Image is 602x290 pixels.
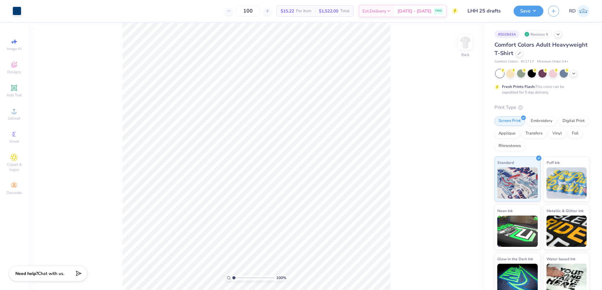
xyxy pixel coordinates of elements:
img: Standard [497,167,538,199]
span: # C1717 [521,59,534,64]
div: # 502843A [494,30,520,38]
span: Total [340,8,350,14]
div: This color can be expedited for 5 day delivery. [502,84,579,95]
img: Neon Ink [497,216,538,247]
span: Metallic & Glitter Ink [547,207,584,214]
span: Chat with us. [38,271,64,277]
strong: Need help? [15,271,38,277]
div: Rhinestones [494,141,525,151]
div: Foil [568,129,583,138]
img: Back [459,36,472,49]
span: Add Text [7,93,22,98]
span: Upload [8,116,20,121]
img: Metallic & Glitter Ink [547,216,587,247]
div: Transfers [521,129,547,138]
span: Clipart & logos [3,162,25,172]
div: Print Type [494,104,589,111]
a: RD [569,5,589,17]
span: Per Item [296,8,311,14]
span: RD [569,8,576,15]
span: Comfort Colors Adult Heavyweight T-Shirt [494,41,588,57]
div: Embroidery [527,116,557,126]
span: Decorate [7,190,22,195]
span: 100 % [276,275,286,281]
span: Image AI [7,46,22,51]
span: Standard [497,159,514,166]
input: Untitled Design [463,5,509,17]
span: [DATE] - [DATE] [398,8,431,14]
span: Puff Ink [547,159,560,166]
div: Screen Print [494,116,525,126]
span: Designs [7,69,21,74]
img: Rommel Del Rosario [577,5,589,17]
div: Vinyl [548,129,566,138]
span: Comfort Colors [494,59,518,64]
div: Digital Print [558,116,589,126]
strong: Fresh Prints Flash: [502,84,535,89]
input: – – [236,5,260,17]
button: Save [514,6,543,17]
span: $1,522.00 [319,8,338,14]
span: Glow in the Dark Ink [497,256,533,262]
span: Water based Ink [547,256,575,262]
span: Est. Delivery [362,8,386,14]
img: Puff Ink [547,167,587,199]
span: FREE [435,9,442,13]
div: Applique [494,129,520,138]
div: Revision 9 [523,30,552,38]
span: Minimum Order: 24 + [537,59,568,64]
span: Greek [9,139,19,144]
span: Neon Ink [497,207,513,214]
div: Back [461,52,469,58]
span: $15.22 [281,8,294,14]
